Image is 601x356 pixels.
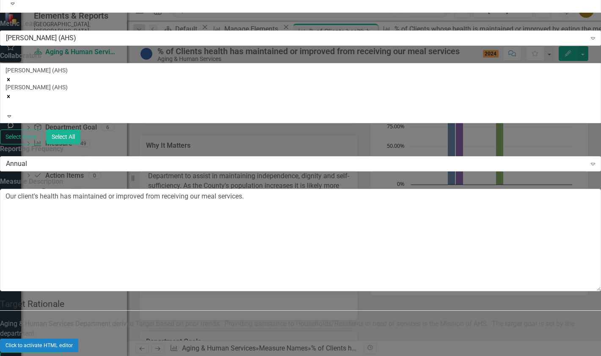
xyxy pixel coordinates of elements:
[6,66,595,75] div: [PERSON_NAME] (AHS)
[6,159,586,169] div: Annual
[6,91,595,100] div: Remove Tim Wholf (AHS)
[6,83,595,91] div: [PERSON_NAME] (AHS)
[46,130,80,144] button: Select All
[6,33,586,43] div: [PERSON_NAME] (AHS)
[6,75,595,83] div: Remove Yolanda Foltz (AHS)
